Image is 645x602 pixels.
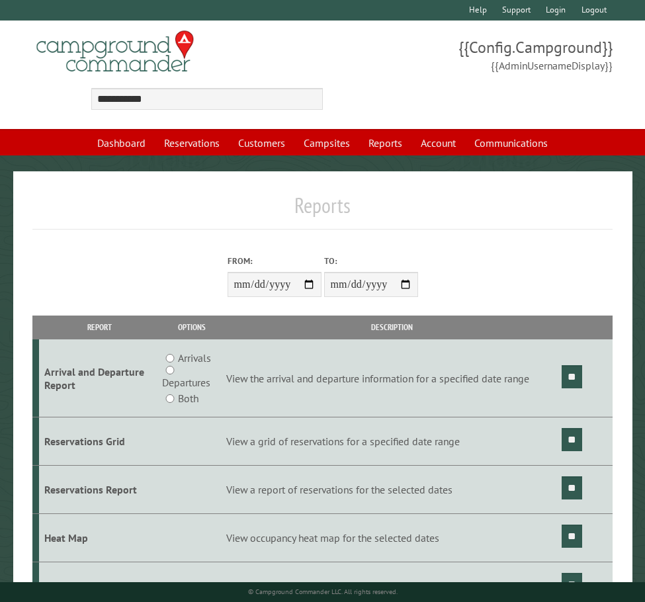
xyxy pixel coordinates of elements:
[224,316,560,339] th: Description
[228,255,322,267] label: From:
[224,339,560,417] td: View the arrival and departure information for a specified date range
[248,587,398,596] small: © Campground Commander LLC. All rights reserved.
[156,130,228,155] a: Reservations
[39,513,160,562] td: Heat Map
[224,513,560,562] td: View occupancy heat map for the selected dates
[296,130,358,155] a: Campsites
[162,374,210,390] label: Departures
[32,26,198,77] img: Campground Commander
[230,130,293,155] a: Customers
[323,36,613,73] span: {{Config.Campground}} {{AdminUsernameDisplay}}
[324,255,418,267] label: To:
[466,130,556,155] a: Communications
[178,350,211,366] label: Arrivals
[32,193,613,229] h1: Reports
[178,390,198,406] label: Both
[361,130,410,155] a: Reports
[224,417,560,466] td: View a grid of reservations for a specified date range
[39,316,160,339] th: Report
[224,466,560,514] td: View a report of reservations for the selected dates
[159,316,224,339] th: Options
[39,417,160,466] td: Reservations Grid
[89,130,153,155] a: Dashboard
[39,339,160,417] td: Arrival and Departure Report
[39,466,160,514] td: Reservations Report
[413,130,464,155] a: Account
